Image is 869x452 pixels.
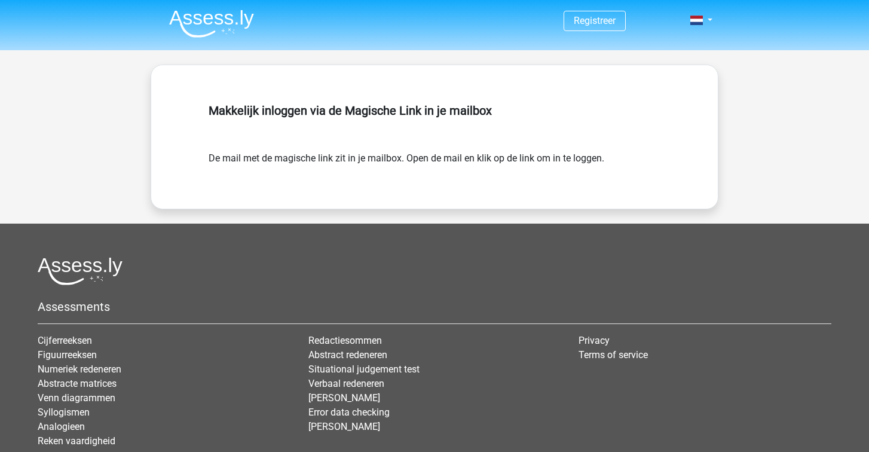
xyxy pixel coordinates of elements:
a: Venn diagrammen [38,392,115,404]
img: Assessly [169,10,254,38]
h5: Makkelijk inloggen via de Magische Link in je mailbox [209,103,660,118]
a: Cijferreeksen [38,335,92,346]
a: Abstract redeneren [308,349,387,361]
a: Analogieen [38,421,85,432]
a: Reken vaardigheid [38,435,115,447]
a: Abstracte matrices [38,378,117,389]
a: Error data checking [308,407,390,418]
a: Terms of service [579,349,648,361]
a: Figuurreeksen [38,349,97,361]
a: Registreer [574,15,616,26]
a: Redactiesommen [308,335,382,346]
a: Verbaal redeneren [308,378,384,389]
a: [PERSON_NAME] [308,421,380,432]
h5: Assessments [38,300,831,314]
a: Privacy [579,335,610,346]
a: [PERSON_NAME] [308,392,380,404]
a: Numeriek redeneren [38,364,121,375]
a: Syllogismen [38,407,90,418]
form: De mail met de magische link zit in je mailbox. Open de mail en klik op de link om in te loggen. [209,151,660,166]
img: Assessly logo [38,257,123,285]
a: Situational judgement test [308,364,420,375]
